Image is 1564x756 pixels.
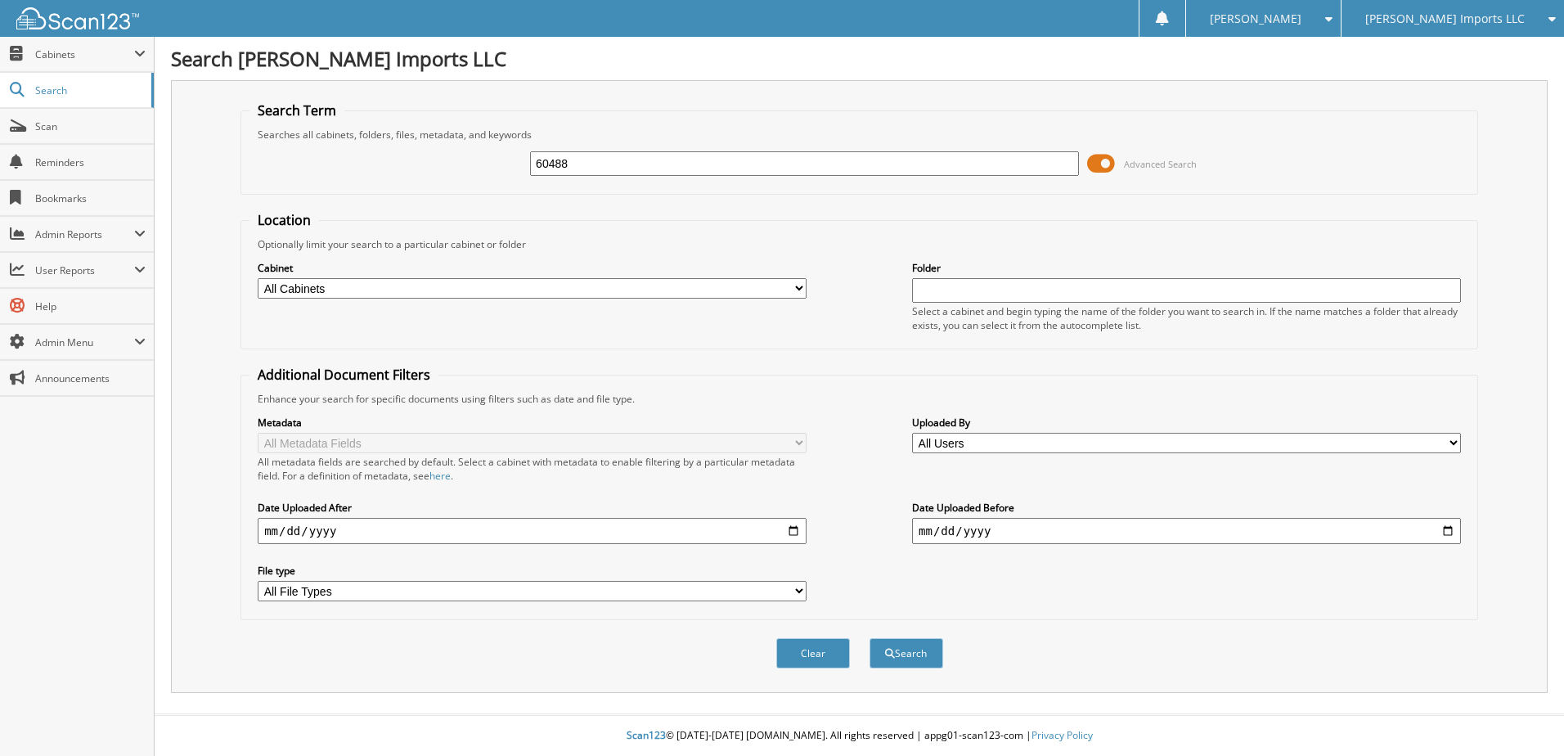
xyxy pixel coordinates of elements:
span: Cabinets [35,47,134,61]
span: [PERSON_NAME] Imports LLC [1365,14,1525,24]
span: Scan [35,119,146,133]
button: Search [870,638,943,668]
span: Help [35,299,146,313]
span: Search [35,83,143,97]
span: Admin Reports [35,227,134,241]
span: [PERSON_NAME] [1210,14,1301,24]
span: Scan123 [627,728,666,742]
img: scan123-logo-white.svg [16,7,139,29]
span: Advanced Search [1124,158,1197,170]
label: File type [258,564,807,578]
span: Announcements [35,371,146,385]
label: Metadata [258,416,807,430]
button: Clear [776,638,850,668]
legend: Search Term [249,101,344,119]
input: start [258,518,807,544]
div: Searches all cabinets, folders, files, metadata, and keywords [249,128,1469,142]
a: here [429,469,451,483]
div: Select a cabinet and begin typing the name of the folder you want to search in. If the name match... [912,304,1461,332]
label: Date Uploaded Before [912,501,1461,515]
span: Admin Menu [35,335,134,349]
h1: Search [PERSON_NAME] Imports LLC [171,45,1548,72]
div: All metadata fields are searched by default. Select a cabinet with metadata to enable filtering b... [258,455,807,483]
span: Bookmarks [35,191,146,205]
span: User Reports [35,263,134,277]
legend: Location [249,211,319,229]
label: Uploaded By [912,416,1461,430]
a: Privacy Policy [1031,728,1093,742]
label: Date Uploaded After [258,501,807,515]
div: © [DATE]-[DATE] [DOMAIN_NAME]. All rights reserved | appg01-scan123-com | [155,716,1564,756]
iframe: Chat Widget [1482,677,1564,756]
legend: Additional Document Filters [249,366,438,384]
input: end [912,518,1461,544]
div: Optionally limit your search to a particular cabinet or folder [249,237,1469,251]
div: Enhance your search for specific documents using filters such as date and file type. [249,392,1469,406]
label: Folder [912,261,1461,275]
span: Reminders [35,155,146,169]
label: Cabinet [258,261,807,275]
